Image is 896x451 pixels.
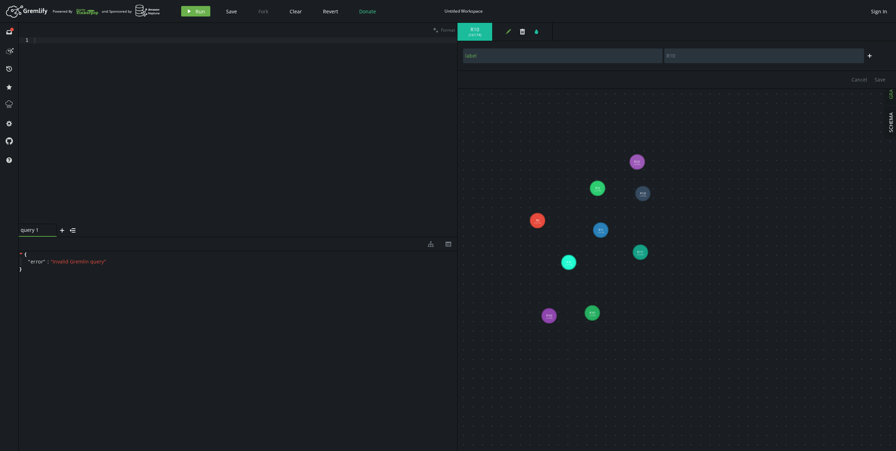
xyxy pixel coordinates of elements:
span: { [25,251,26,257]
span: } [19,266,21,272]
tspan: (16188) [546,317,553,320]
tspan: R10 [566,260,571,264]
button: Save [871,74,889,85]
tspan: (16176) [598,231,604,234]
tspan: R0 [536,218,539,222]
tspan: R111 [637,250,643,254]
span: ( 16174 ) [469,33,481,37]
button: Save [221,6,242,17]
span: Clear [290,8,302,15]
tspan: (16174) [565,263,572,266]
button: Run [181,6,210,17]
span: SCHEMA [888,112,894,132]
tspan: R122 [640,191,646,195]
span: R10 [465,26,485,33]
span: query 1 [21,227,49,233]
tspan: (16184) [637,253,644,256]
button: Cancel [848,74,871,85]
span: Save [875,76,885,83]
div: Powered By [53,5,98,18]
img: AWS Neptune [135,5,160,17]
span: Run [196,8,205,15]
span: GRAPH [888,83,894,99]
div: and Sponsored by [102,5,160,18]
input: Property Name [463,48,663,63]
button: Donate [354,6,381,17]
button: Format [431,23,457,37]
tspan: R102 [546,314,552,317]
span: Donate [359,8,376,15]
input: Property Value [664,48,864,63]
span: Revert [323,8,338,15]
tspan: (16178) [594,189,601,192]
tspan: R12 [595,186,600,190]
span: Format [441,27,455,33]
button: Revert [318,6,343,17]
span: Fork [258,8,268,15]
span: " [28,258,31,265]
tspan: (16180) [634,163,640,166]
tspan: (16182) [640,195,646,197]
tspan: (16186) [589,314,596,317]
div: Untitled Workspace [444,8,483,14]
span: " [43,258,46,265]
button: Clear [284,6,307,17]
button: Fork [253,6,274,17]
tspan: R11 [599,228,603,231]
button: Sign In [868,6,891,17]
span: error [31,259,44,265]
tspan: (16172) [534,222,541,224]
span: Sign In [871,8,887,15]
span: Cancel [851,76,867,83]
span: " Invalid Gremlin query " [51,258,106,265]
span: Save [226,8,237,15]
div: 1 [19,37,33,43]
span: : [47,259,49,265]
tspan: R121 [634,160,640,163]
tspan: R101 [589,311,595,314]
